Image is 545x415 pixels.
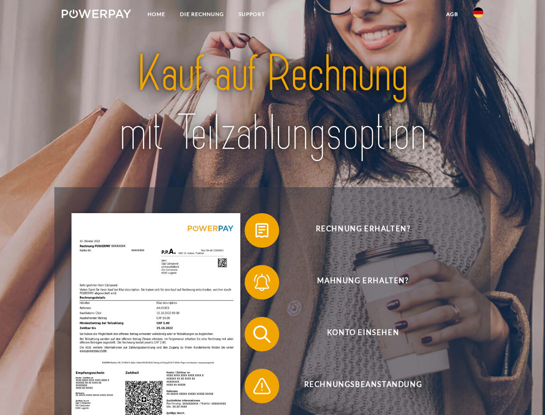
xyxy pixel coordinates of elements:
button: Konto einsehen [245,317,469,351]
a: SUPPORT [231,6,272,22]
img: qb_warning.svg [251,375,273,397]
span: Mahnung erhalten? [257,265,469,300]
img: qb_bill.svg [251,220,273,241]
button: Rechnung erhalten? [245,213,469,248]
a: agb [439,6,466,22]
img: title-powerpay_de.svg [82,41,463,166]
span: Rechnung erhalten? [257,213,469,248]
img: qb_bell.svg [251,271,273,293]
button: Rechnungsbeanstandung [245,369,469,403]
button: Mahnung erhalten? [245,265,469,300]
a: Home [140,6,173,22]
span: Konto einsehen [257,317,469,351]
img: qb_search.svg [251,323,273,345]
img: de [473,7,483,18]
img: logo-powerpay-white.svg [62,10,131,18]
a: DIE RECHNUNG [173,6,231,22]
span: Rechnungsbeanstandung [257,369,469,403]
